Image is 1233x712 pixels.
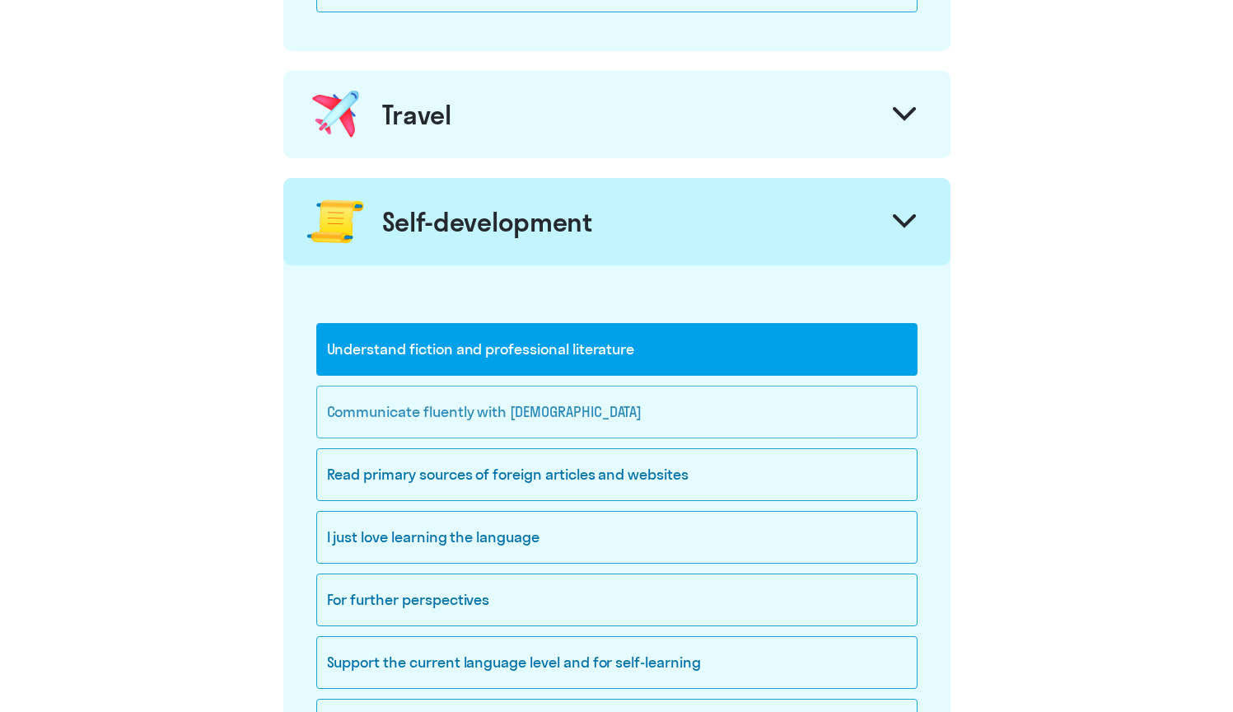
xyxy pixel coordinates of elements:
[316,574,918,626] div: For further perspectives
[306,84,367,145] img: plane.png
[316,636,918,689] div: Support the current language level and for self-learning
[306,191,367,252] img: roll.png
[316,511,918,564] div: I just love learning the language
[316,323,918,376] div: Understand fiction and professional literature
[316,386,918,438] div: Communicate fluently with [DEMOGRAPHIC_DATA]
[382,98,451,131] div: Travel
[382,205,592,238] div: Self-development
[316,448,918,501] div: Read primary sources of foreign articles and websites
